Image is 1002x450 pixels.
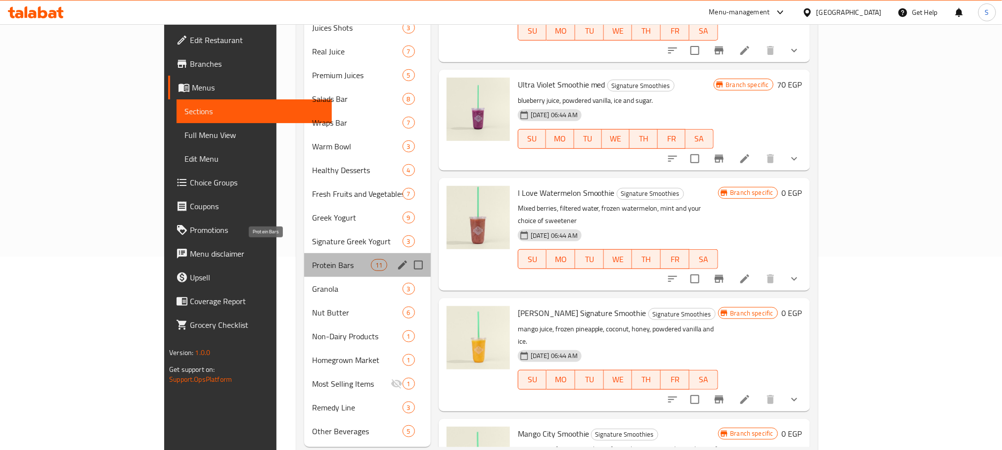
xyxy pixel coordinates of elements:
[304,182,431,206] div: Fresh Fruits and Vegetables7
[304,16,431,40] div: Juices Shots3
[168,194,331,218] a: Coupons
[550,372,571,387] span: MO
[304,111,431,135] div: Wraps Bar7
[707,147,731,171] button: Branch-specific-item
[617,188,684,200] div: Signature Smoothies
[684,389,705,410] span: Select to update
[403,189,414,199] span: 7
[693,372,714,387] span: SA
[518,202,718,227] p: Mixed berries, filtered water, frozen watermelon, mint and your choice of sweetener
[518,94,714,107] p: blueberry juice, powdered vanilla, ice and sugar.
[739,45,751,56] a: Edit menu item
[304,277,431,301] div: Granola3
[661,21,689,41] button: FR
[727,309,777,318] span: Branch specific
[395,258,410,272] button: edit
[168,266,331,289] a: Upsell
[782,39,806,62] button: show more
[177,99,331,123] a: Sections
[689,249,718,269] button: SA
[575,249,604,269] button: TU
[722,80,773,90] span: Branch specific
[661,39,684,62] button: sort-choices
[707,267,731,291] button: Branch-specific-item
[403,47,414,56] span: 7
[312,235,403,247] span: Signature Greek Yogurt
[312,259,371,271] span: Protein Bars
[661,388,684,411] button: sort-choices
[518,426,589,441] span: Mango City Smoothie
[684,148,705,169] span: Select to update
[312,212,403,224] span: Greek Yogurt
[665,252,685,267] span: FR
[312,164,403,176] div: Healthy Desserts
[312,117,403,129] span: Wraps Bar
[403,356,414,365] span: 1
[312,93,403,105] span: Salads Bar
[630,129,657,149] button: TH
[312,354,403,366] div: Homegrown Market
[782,388,806,411] button: show more
[403,69,415,81] div: items
[817,7,882,18] div: [GEOGRAPHIC_DATA]
[304,253,431,277] div: Protein Bars11edit
[403,45,415,57] div: items
[693,252,714,267] span: SA
[522,252,543,267] span: SU
[168,52,331,76] a: Branches
[190,271,323,283] span: Upsell
[195,346,211,359] span: 1.0.0
[403,71,414,80] span: 5
[168,218,331,242] a: Promotions
[727,188,777,197] span: Branch specific
[447,78,510,141] img: Ultra Violet Smoothie med
[788,153,800,165] svg: Show Choices
[550,24,571,38] span: MO
[608,80,674,91] span: Signature Smoothies
[649,309,715,320] span: Signature Smoothies
[518,370,547,390] button: SU
[689,132,709,146] span: SA
[658,129,685,149] button: FR
[782,267,806,291] button: show more
[190,248,323,260] span: Menu disclaimer
[689,370,718,390] button: SA
[693,24,714,38] span: SA
[304,63,431,87] div: Premium Juices5
[661,147,684,171] button: sort-choices
[759,388,782,411] button: delete
[304,348,431,372] div: Homegrown Market1
[403,213,414,223] span: 9
[447,186,510,249] img: I Love Watermelon Smoothie
[636,24,657,38] span: TH
[304,301,431,324] div: Nut Butter6
[304,229,431,253] div: Signature Greek Yogurt3
[312,69,403,81] div: Premium Juices
[312,330,403,342] span: Non-Dairy Products
[403,379,414,389] span: 1
[168,76,331,99] a: Menus
[547,370,575,390] button: MO
[312,283,403,295] span: Granola
[403,330,415,342] div: items
[759,39,782,62] button: delete
[684,40,705,61] span: Select to update
[608,24,629,38] span: WE
[184,153,323,165] span: Edit Menu
[707,39,731,62] button: Branch-specific-item
[684,269,705,289] span: Select to update
[304,40,431,63] div: Real Juice7
[184,129,323,141] span: Full Menu View
[403,142,414,151] span: 3
[739,273,751,285] a: Edit menu item
[648,308,716,320] div: Signature Smoothies
[788,273,800,285] svg: Show Choices
[403,93,415,105] div: items
[304,324,431,348] div: Non-Dairy Products1
[312,22,403,34] div: Juices Shots
[177,123,331,147] a: Full Menu View
[636,372,657,387] span: TH
[312,45,403,57] div: Real Juice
